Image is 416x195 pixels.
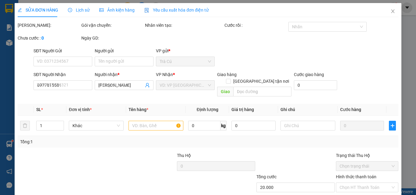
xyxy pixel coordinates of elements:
div: Chưa cước : [18,35,80,41]
label: Hình thức thanh toán [336,174,376,179]
span: user-add [145,83,150,88]
span: SL [36,107,41,112]
div: Tổng: 1 [20,138,161,145]
b: 0 [41,36,44,40]
button: plus [389,121,396,131]
span: Chọn trạng thái [340,162,395,171]
div: SĐT Người Nhận [33,71,92,78]
div: Người nhận [95,71,153,78]
span: VP Nhận [156,72,173,77]
button: Close [384,3,401,20]
input: Ghi Chú [280,121,335,131]
span: edit [18,8,22,12]
div: VP gửi [156,47,215,54]
div: Người gửi [95,47,153,54]
input: Cước giao hàng [294,80,337,90]
input: VD: Bàn, Ghế [129,121,183,131]
div: SĐT Người Gửi [33,47,92,54]
div: Trạng thái Thu Hộ [336,152,398,159]
span: Ảnh kiện hàng [99,8,135,12]
span: close [390,9,395,14]
span: Thu Hộ [177,153,191,158]
span: Định lượng [196,107,218,112]
span: Giao [217,87,233,96]
span: [GEOGRAPHIC_DATA] tận nơi [231,78,291,85]
span: Trà Cú [160,57,211,66]
span: Lịch sử [68,8,90,12]
span: clock-circle [68,8,72,12]
span: Giao hàng [217,72,237,77]
div: Nhân viên tạo: [145,22,223,29]
span: Yêu cầu xuất hóa đơn điện tử [144,8,209,12]
span: Đơn vị tính [69,107,92,112]
label: Cước giao hàng [294,72,324,77]
input: Dọc đường [233,87,291,96]
span: picture [99,8,104,12]
div: [PERSON_NAME]: [18,22,80,29]
span: Tổng cước [256,174,277,179]
span: Giá trị hàng [231,107,254,112]
span: Khác [72,121,120,130]
span: kg [220,121,227,131]
div: Ngày GD: [81,35,144,41]
th: Ghi chú [278,104,338,116]
div: Gói vận chuyển: [81,22,144,29]
span: plus [389,123,396,128]
button: delete [20,121,30,131]
span: SỬA ĐƠN HÀNG [18,8,58,12]
span: Tên hàng [129,107,148,112]
div: Cước rồi : [224,22,287,29]
img: icon [144,8,149,13]
span: Cước hàng [340,107,361,112]
input: 0 [340,121,384,131]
